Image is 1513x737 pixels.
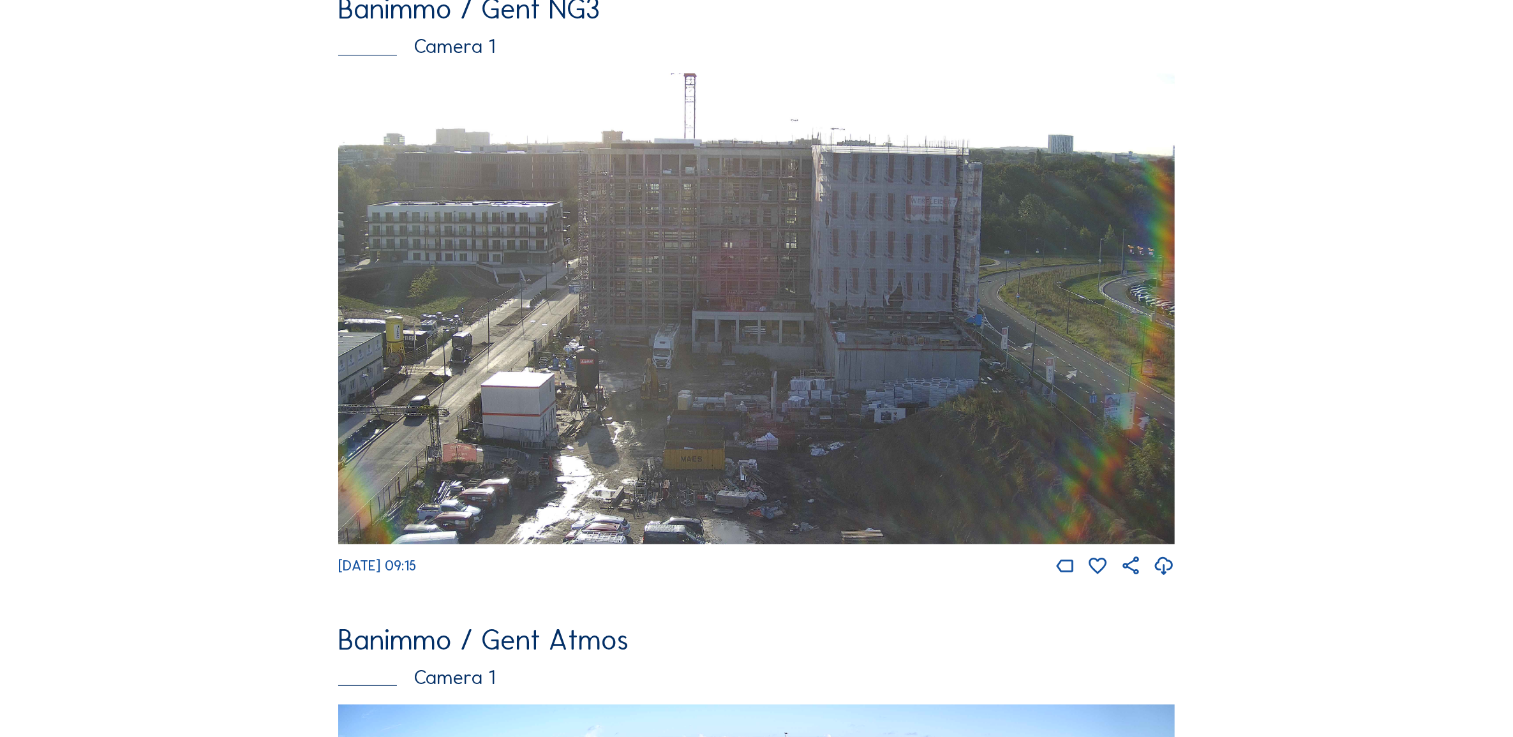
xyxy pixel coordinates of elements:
[338,557,416,574] span: [DATE] 09:15
[338,36,1175,57] div: Camera 1
[338,667,1175,688] div: Camera 1
[338,625,1175,654] div: Banimmo / Gent Atmos
[338,73,1175,544] img: Image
